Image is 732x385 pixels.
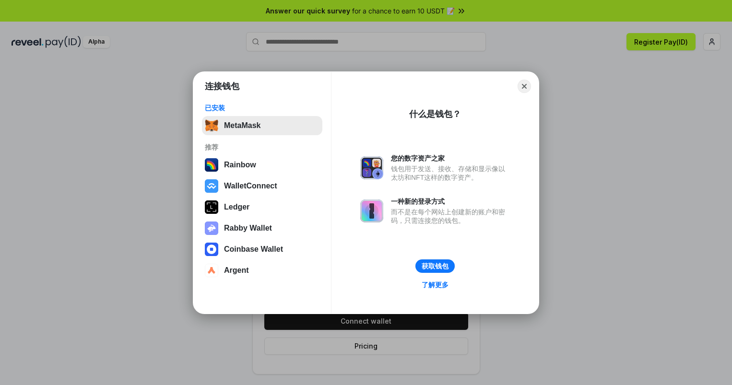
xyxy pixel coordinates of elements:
div: Rabby Wallet [224,224,272,233]
div: 获取钱包 [422,262,449,270]
h1: 连接钱包 [205,81,239,92]
div: 已安装 [205,104,319,112]
img: svg+xml,%3Csvg%20fill%3D%22none%22%20height%3D%2233%22%20viewBox%3D%220%200%2035%2033%22%20width%... [205,119,218,132]
div: Argent [224,266,249,275]
div: 钱包用于发送、接收、存储和显示像以太坊和NFT这样的数字资产。 [391,164,510,182]
div: MetaMask [224,121,260,130]
div: 一种新的登录方式 [391,197,510,206]
div: 了解更多 [422,280,449,289]
button: 获取钱包 [415,259,455,273]
div: Ledger [224,203,249,211]
div: 什么是钱包？ [409,108,461,120]
div: 推荐 [205,143,319,152]
img: svg+xml,%3Csvg%20xmlns%3D%22http%3A%2F%2Fwww.w3.org%2F2000%2Fsvg%22%20fill%3D%22none%22%20viewBox... [360,199,383,222]
img: svg+xml,%3Csvg%20xmlns%3D%22http%3A%2F%2Fwww.w3.org%2F2000%2Fsvg%22%20width%3D%2228%22%20height%3... [205,200,218,214]
img: svg+xml,%3Csvg%20xmlns%3D%22http%3A%2F%2Fwww.w3.org%2F2000%2Fsvg%22%20fill%3D%22none%22%20viewBox... [205,222,218,235]
img: svg+xml,%3Csvg%20width%3D%22120%22%20height%3D%22120%22%20viewBox%3D%220%200%20120%20120%22%20fil... [205,158,218,172]
img: svg+xml,%3Csvg%20width%3D%2228%22%20height%3D%2228%22%20viewBox%3D%220%200%2028%2028%22%20fill%3D... [205,179,218,193]
img: svg+xml,%3Csvg%20xmlns%3D%22http%3A%2F%2Fwww.w3.org%2F2000%2Fsvg%22%20fill%3D%22none%22%20viewBox... [360,156,383,179]
button: Coinbase Wallet [202,240,322,259]
img: svg+xml,%3Csvg%20width%3D%2228%22%20height%3D%2228%22%20viewBox%3D%220%200%2028%2028%22%20fill%3D... [205,243,218,256]
div: 而不是在每个网站上创建新的账户和密码，只需连接您的钱包。 [391,208,510,225]
button: Rabby Wallet [202,219,322,238]
button: Ledger [202,198,322,217]
button: Close [518,80,531,93]
div: Coinbase Wallet [224,245,283,254]
a: 了解更多 [416,279,454,291]
img: svg+xml,%3Csvg%20width%3D%2228%22%20height%3D%2228%22%20viewBox%3D%220%200%2028%2028%22%20fill%3D... [205,264,218,277]
div: WalletConnect [224,182,277,190]
button: Rainbow [202,155,322,175]
button: WalletConnect [202,176,322,196]
div: Rainbow [224,161,256,169]
button: MetaMask [202,116,322,135]
button: Argent [202,261,322,280]
div: 您的数字资产之家 [391,154,510,163]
